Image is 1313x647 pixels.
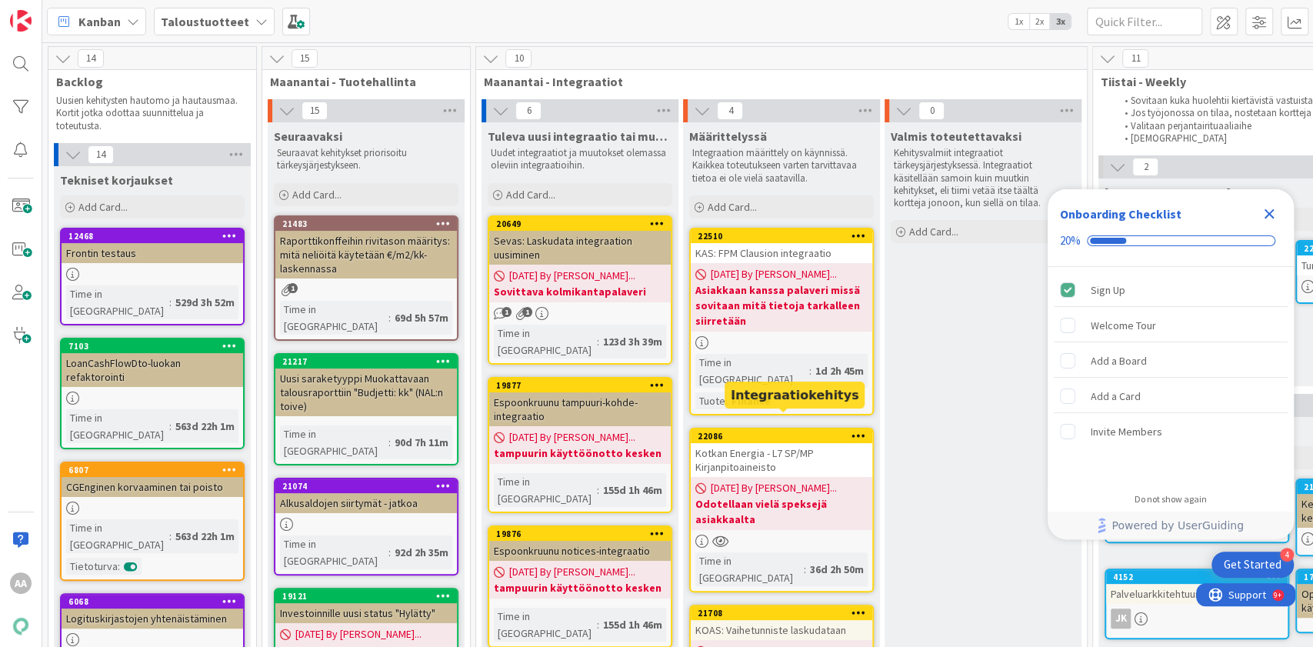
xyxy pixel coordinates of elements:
[488,128,672,144] span: Tuleva uusi integraatio tai muutos
[691,243,872,263] div: KAS: FPM Clausion integraatio
[509,564,635,580] span: [DATE] By [PERSON_NAME]...
[10,615,32,637] img: avatar
[891,128,1021,144] span: Valmis toteutettavaksi
[494,445,666,461] b: tampuurin käyttöönotto kesken
[1106,570,1288,584] div: 4152
[1224,557,1281,572] div: Get Started
[689,428,874,592] a: 22086Kotkan Energia - L7 SP/MP Kirjanpitoaineisto[DATE] By [PERSON_NAME]...Odotellaan vielä speks...
[275,231,457,278] div: Raporttikonffeihin rivitason määritys: mitä neliöitä käytetään €/m2/kk-laskennassa
[692,147,871,185] p: Integraation määrittely on käynnissä. Kaikkea toteutukseen varten tarvittavaa tietoa ei ole vielä...
[489,541,671,561] div: Espoonkruunu notices-integraatio
[708,200,757,214] span: Add Card...
[1048,512,1294,539] div: Footer
[62,595,243,629] div: 6068Logituskirjastojen yhtenäistäminen
[288,283,298,293] span: 1
[280,301,388,335] div: Time in [GEOGRAPHIC_DATA]
[806,561,868,578] div: 36d 2h 50m
[169,294,172,311] span: :
[60,462,245,581] a: 6807CGEnginen korvaaminen tai poistoTime in [GEOGRAPHIC_DATA]:563d 22h 1mTietoturva:
[1105,569,1289,639] a: 4152PalveluarkkitehtuuriJK
[66,558,118,575] div: Tietoturva
[1106,609,1288,629] div: JK
[489,392,671,426] div: Espoonkruunu tampuuri-kohde-integraatio
[484,74,1068,89] span: Maanantai - Integraatiot
[277,147,455,172] p: Seuraavat kehitykset priorisoitu tärkeysjärjestykseen.
[1106,584,1288,604] div: Palveluarkkitehtuuri
[1111,516,1244,535] span: Powered by UserGuiding
[60,228,245,325] a: 12468Frontin testausTime in [GEOGRAPHIC_DATA]:529d 3h 52m
[1048,189,1294,539] div: Checklist Container
[391,309,452,326] div: 69d 5h 57m
[515,102,542,120] span: 6
[275,217,457,231] div: 21483
[918,102,945,120] span: 0
[62,463,243,497] div: 6807CGEnginen korvaaminen tai poisto
[78,49,104,68] span: 14
[62,243,243,263] div: Frontin testaus
[522,307,532,317] span: 1
[275,217,457,278] div: 21483Raporttikonffeihin rivitason määritys: mitä neliöitä käytetään €/m2/kk-laskennassa
[62,463,243,477] div: 6807
[1091,281,1125,299] div: Sign Up
[1122,49,1148,68] span: 11
[275,479,457,513] div: 21074Alkusaldojen siirtymät - jatkoa
[1132,158,1158,176] span: 2
[274,353,458,465] a: 21217Uusi saraketyyppi Muokattavaan talousraporttiin "Budjetti: kk" (NAL:n toive)Time in [GEOGRAP...
[169,418,172,435] span: :
[489,217,671,231] div: 20649
[489,379,671,392] div: 19877
[1087,8,1202,35] input: Quick Filter...
[1055,512,1286,539] a: Powered by UserGuiding
[804,561,806,578] span: :
[62,229,243,243] div: 12468
[691,429,872,477] div: 22086Kotkan Energia - L7 SP/MP Kirjanpitoaineisto
[894,147,1072,209] p: Kehitysvalmiit integraatiot tärkeysjärjestyksessä. Integraatiot käsitellään samoin kuin muutkin k...
[388,309,391,326] span: :
[494,473,597,507] div: Time in [GEOGRAPHIC_DATA]
[172,528,238,545] div: 563d 22h 1m
[1060,234,1281,248] div: Checklist progress: 20%
[491,147,669,172] p: Uudet integraatiot ja muutokset olemassa oleviin integraatioihin.
[496,218,671,229] div: 20649
[295,626,422,642] span: [DATE] By [PERSON_NAME]...
[717,102,743,120] span: 4
[1048,267,1294,483] div: Checklist items
[909,225,958,238] span: Add Card...
[274,215,458,341] a: 21483Raporttikonffeihin rivitason määritys: mitä neliöitä käytetään €/m2/kk-laskennassaTime in [G...
[280,425,388,459] div: Time in [GEOGRAPHIC_DATA]
[695,552,804,586] div: Time in [GEOGRAPHIC_DATA]
[1054,379,1288,413] div: Add a Card is incomplete.
[1008,14,1029,29] span: 1x
[10,572,32,594] div: AA
[10,10,32,32] img: Visit kanbanzone.com
[302,102,328,120] span: 15
[62,595,243,609] div: 6068
[282,481,457,492] div: 21074
[292,188,342,202] span: Add Card...
[488,215,672,365] a: 20649Sevas: Laskudata integraation uusiminen[DATE] By [PERSON_NAME]...Sovittava kolmikantapalaver...
[691,606,872,620] div: 21708
[275,589,457,603] div: 19121
[388,544,391,561] span: :
[731,388,858,402] h5: Integraatiokehitys
[32,2,70,21] span: Support
[494,580,666,595] b: tampuurin käyttöönotto kesken
[275,355,457,369] div: 21217
[1113,572,1288,582] div: 4152
[506,188,555,202] span: Add Card...
[68,231,243,242] div: 12468
[1257,202,1281,226] div: Close Checklist
[68,596,243,607] div: 6068
[78,200,128,214] span: Add Card...
[62,477,243,497] div: CGEnginen korvaaminen tai poisto
[275,589,457,623] div: 19121Investoinnille uusi status "Hylätty"
[161,14,249,29] b: Taloustuotteet
[62,609,243,629] div: Logituskirjastojen yhtenäistäminen
[489,527,671,541] div: 19876
[691,429,872,443] div: 22086
[809,362,811,379] span: :
[496,529,671,539] div: 19876
[509,268,635,284] span: [DATE] By [PERSON_NAME]...
[1135,493,1207,505] div: Do not show again
[62,339,243,387] div: 7103LoanCashFlowDto-luokan refaktorointi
